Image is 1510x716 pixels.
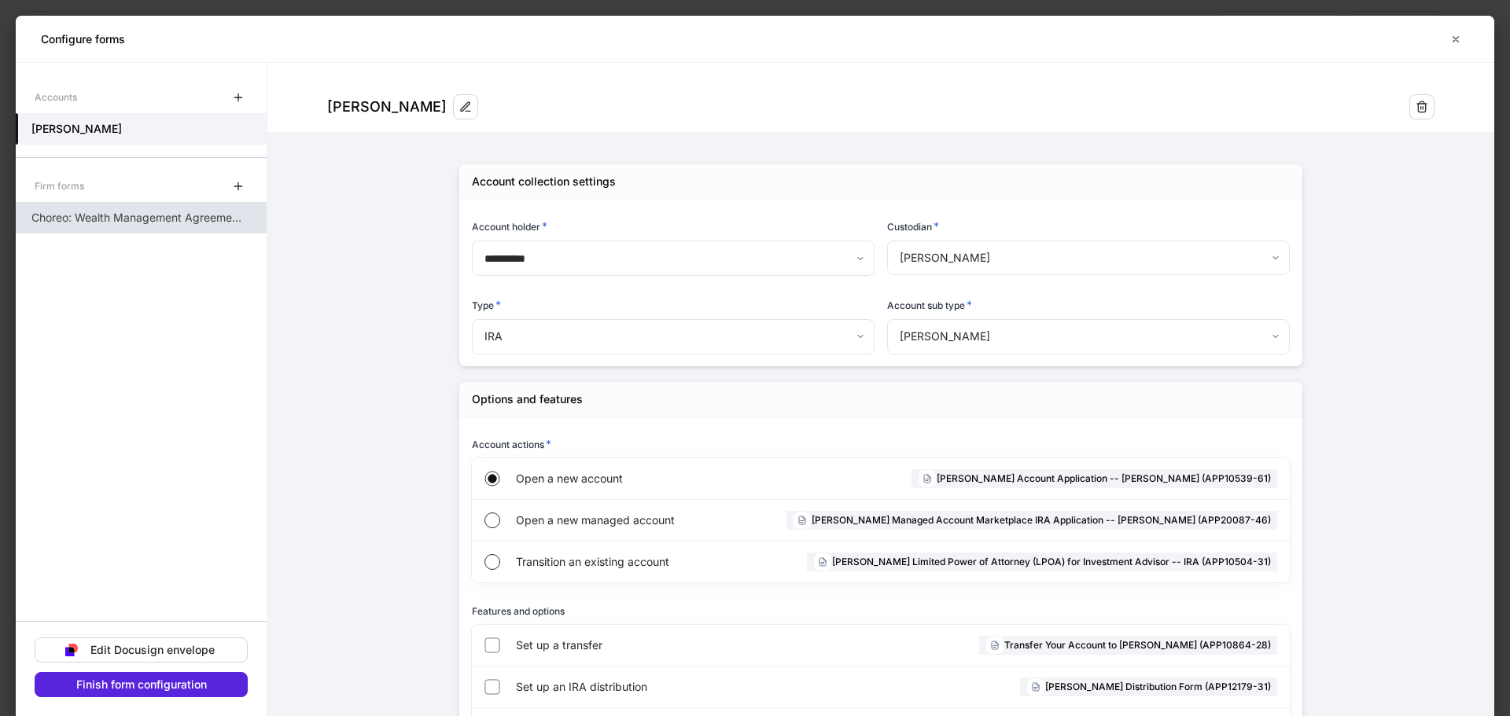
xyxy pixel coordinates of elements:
[327,97,447,116] div: [PERSON_NAME]
[516,471,755,487] span: Open a new account
[35,637,248,663] button: Edit Docusign envelope
[516,679,821,695] span: Set up an IRA distribution
[786,511,1277,530] div: [PERSON_NAME] Managed Account Marketplace IRA Application -- [PERSON_NAME] (APP20087-46)
[41,31,125,47] h5: Configure forms
[472,604,565,619] h6: Features and options
[35,672,248,697] button: Finish form configuration
[1045,679,1271,694] h6: [PERSON_NAME] Distribution Form (APP12179-31)
[516,554,726,570] span: Transition an existing account
[472,174,616,189] div: Account collection settings
[1004,637,1271,652] h6: Transfer Your Account to [PERSON_NAME] (APP10864-28)
[887,241,1289,275] div: [PERSON_NAME]
[16,113,267,145] a: [PERSON_NAME]
[912,469,1277,488] div: [PERSON_NAME] Account Application -- [PERSON_NAME] (APP10539-61)
[472,391,583,407] div: Options and features
[31,210,241,226] p: Choreo: Wealth Management Agreement - No Fee Schedule
[472,436,551,452] h6: Account actions
[887,218,939,234] h6: Custodian
[887,297,972,313] h6: Account sub type
[76,679,207,690] div: Finish form configuration
[516,637,779,653] span: Set up a transfer
[472,218,547,234] h6: Account holder
[516,512,718,528] span: Open a new managed account
[35,83,77,111] div: Accounts
[90,644,215,655] div: Edit Docusign envelope
[35,172,84,200] div: Firm forms
[16,202,267,233] a: Choreo: Wealth Management Agreement - No Fee Schedule
[31,121,122,137] h5: [PERSON_NAME]
[887,319,1289,354] div: [PERSON_NAME]
[472,319,874,354] div: IRA
[807,553,1277,571] div: [PERSON_NAME] Limited Power of Attorney (LPOA) for Investment Advisor -- IRA (APP10504-31)
[472,297,501,313] h6: Type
